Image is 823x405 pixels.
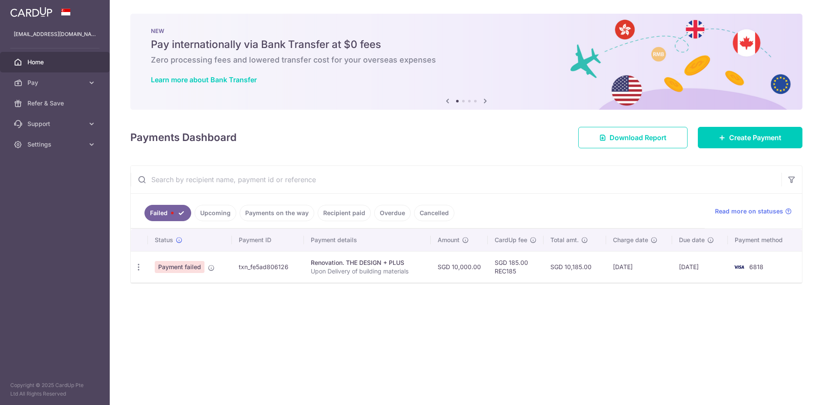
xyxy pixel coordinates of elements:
[311,258,424,267] div: Renovation. THE DESIGN + PLUS
[728,229,802,251] th: Payment method
[438,236,460,244] span: Amount
[144,205,191,221] a: Failed
[715,207,783,216] span: Read more on statuses
[488,251,544,282] td: SGD 185.00 REC185
[27,99,84,108] span: Refer & Save
[495,236,527,244] span: CardUp fee
[151,27,782,34] p: NEW
[130,14,802,110] img: Bank transfer banner
[27,140,84,149] span: Settings
[27,78,84,87] span: Pay
[304,229,431,251] th: Payment details
[240,205,314,221] a: Payments on the way
[414,205,454,221] a: Cancelled
[613,236,648,244] span: Charge date
[730,262,748,272] img: Bank Card
[151,38,782,51] h5: Pay internationally via Bank Transfer at $0 fees
[578,127,688,148] a: Download Report
[698,127,802,148] a: Create Payment
[27,120,84,128] span: Support
[550,236,579,244] span: Total amt.
[131,166,781,193] input: Search by recipient name, payment id or reference
[544,251,606,282] td: SGD 10,185.00
[749,263,763,270] span: 6818
[311,267,424,276] p: Upon Delivery of building materials
[672,251,728,282] td: [DATE]
[151,55,782,65] h6: Zero processing fees and lowered transfer cost for your overseas expenses
[606,251,673,282] td: [DATE]
[431,251,488,282] td: SGD 10,000.00
[151,75,257,84] a: Learn more about Bank Transfer
[155,261,204,273] span: Payment failed
[130,130,237,145] h4: Payments Dashboard
[14,30,96,39] p: [EMAIL_ADDRESS][DOMAIN_NAME]
[318,205,371,221] a: Recipient paid
[195,205,236,221] a: Upcoming
[729,132,781,143] span: Create Payment
[232,251,304,282] td: txn_fe5ad806126
[715,207,792,216] a: Read more on statuses
[27,58,84,66] span: Home
[679,236,705,244] span: Due date
[610,132,667,143] span: Download Report
[374,205,411,221] a: Overdue
[155,236,173,244] span: Status
[232,229,304,251] th: Payment ID
[10,7,52,17] img: CardUp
